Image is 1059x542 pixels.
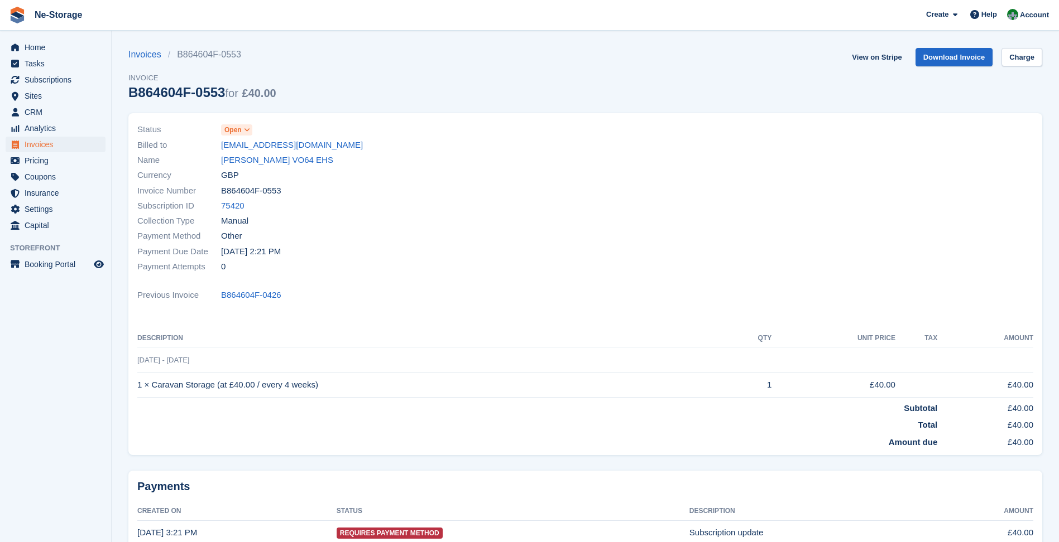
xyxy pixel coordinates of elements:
th: QTY [727,330,772,347]
span: Insurance [25,185,92,201]
span: Currency [137,169,221,182]
th: Created On [137,502,337,520]
span: Payment Attempts [137,260,221,273]
th: Status [337,502,689,520]
th: Amount [937,330,1033,347]
span: 0 [221,260,226,273]
td: £40.00 [937,432,1033,449]
span: Sites [25,88,92,104]
span: [DATE] - [DATE] [137,356,189,364]
td: 1 × Caravan Storage (at £40.00 / every 4 weeks) [137,372,727,398]
span: Create [926,9,948,20]
a: menu [6,201,106,217]
a: B864604F-0426 [221,289,281,302]
a: [PERSON_NAME] VO64 EHS [221,154,333,167]
span: Manual [221,215,248,228]
nav: breadcrumbs [128,48,276,61]
td: £40.00 [937,414,1033,432]
span: GBP [221,169,239,182]
span: Storefront [10,243,111,254]
div: B864604F-0553 [128,85,276,100]
th: Tax [895,330,937,347]
a: Charge [1002,48,1042,66]
span: Open [224,125,242,135]
a: menu [6,56,106,71]
span: £40.00 [242,87,276,99]
span: Subscriptions [25,72,92,88]
a: Ne-Storage [30,6,87,24]
a: menu [6,137,106,152]
span: Status [137,123,221,136]
a: View on Stripe [847,48,906,66]
img: Charlotte Nesbitt [1007,9,1018,20]
span: Settings [25,201,92,217]
td: £40.00 [937,397,1033,414]
span: Booking Portal [25,257,92,272]
span: Billed to [137,139,221,152]
strong: Amount due [889,437,938,447]
span: Tasks [25,56,92,71]
a: menu [6,40,106,55]
span: Pricing [25,153,92,168]
a: menu [6,88,106,104]
th: Description [137,330,727,347]
a: 75420 [221,200,245,212]
a: menu [6,72,106,88]
td: £40.00 [772,372,895,398]
a: menu [6,104,106,120]
a: menu [6,169,106,185]
a: Download Invoice [916,48,993,66]
span: Invoices [25,137,92,152]
span: CRM [25,104,92,120]
span: B864604F-0553 [221,185,281,197]
span: Invoice Number [137,185,221,197]
h2: Payments [137,480,1033,493]
time: 2025-08-20 14:21:49 UTC [137,528,197,537]
th: Description [689,502,936,520]
strong: Total [918,420,938,429]
a: menu [6,185,106,201]
span: Requires Payment Method [337,528,443,539]
a: [EMAIL_ADDRESS][DOMAIN_NAME] [221,139,363,152]
span: Subscription ID [137,200,221,212]
a: Invoices [128,48,168,61]
span: Collection Type [137,215,221,228]
time: 2025-08-21 13:21:24 UTC [221,245,281,258]
span: Payment Due Date [137,245,221,258]
span: Account [1020,9,1049,21]
span: Capital [25,217,92,233]
span: Invoice [128,72,276,84]
a: Open [221,123,252,136]
img: stora-icon-8386f47178a22dfd0bd8f6a31ec36ba5ce8667c1dd55bd0f319d3a0aa187defe.svg [9,7,26,23]
a: menu [6,153,106,168]
td: 1 [727,372,772,398]
span: Analytics [25,120,92,136]
span: Payment Method [137,230,221,243]
span: Other [221,230,242,243]
strong: Subtotal [904,403,937,413]
span: for [225,87,238,99]
span: Help [981,9,997,20]
span: Coupons [25,169,92,185]
span: Previous Invoice [137,289,221,302]
a: menu [6,120,106,136]
span: Name [137,154,221,167]
a: menu [6,257,106,272]
span: Home [25,40,92,55]
a: Preview store [92,258,106,271]
td: £40.00 [937,372,1033,398]
th: Unit Price [772,330,895,347]
th: Amount [936,502,1033,520]
a: menu [6,217,106,233]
